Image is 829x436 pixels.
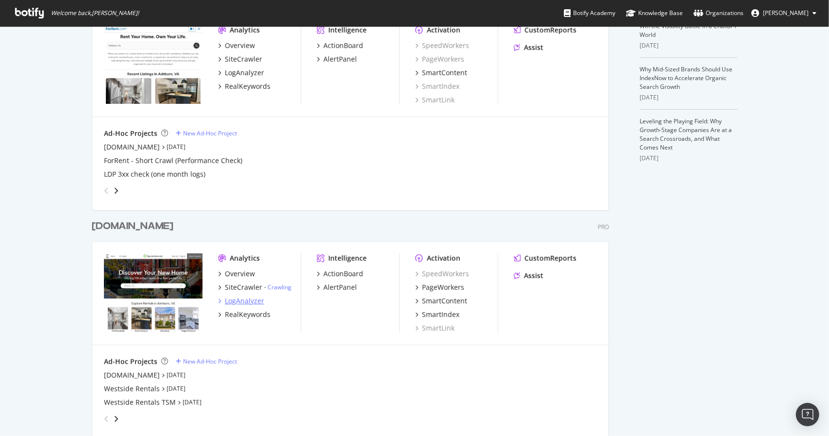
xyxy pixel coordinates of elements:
div: SiteCrawler [225,283,262,292]
div: Overview [225,269,255,279]
div: Pro [598,223,609,231]
a: Why Mid-Sized Brands Should Use IndexNow to Accelerate Organic Search Growth [640,65,733,91]
a: Westside Rentals [104,384,160,394]
div: Overview [225,41,255,50]
div: CustomReports [524,253,576,263]
div: Open Intercom Messenger [796,403,819,426]
div: PageWorkers [422,283,464,292]
a: SmartLink [415,95,455,105]
a: CustomReports [514,25,576,35]
a: LDP 3xx check (one month logs) [104,169,205,179]
a: New Ad-Hoc Project [176,357,237,366]
div: - [264,283,291,291]
a: SmartIndex [415,82,459,91]
div: Ad-Hoc Projects [104,357,157,367]
div: Knowledge Base [626,8,683,18]
a: ActionBoard [317,41,363,50]
div: SmartLink [415,323,455,333]
div: ActionBoard [323,41,363,50]
a: AlertPanel [317,283,357,292]
a: ActionBoard [317,269,363,279]
div: SmartContent [422,296,467,306]
div: Activation [427,25,460,35]
div: SmartIndex [422,310,459,319]
a: [DOMAIN_NAME] [104,142,160,152]
a: PageWorkers [415,283,464,292]
div: Intelligence [328,25,367,35]
span: Welcome back, [PERSON_NAME] ! [51,9,139,17]
a: Assist [514,43,543,52]
div: AlertPanel [323,283,357,292]
a: SmartIndex [415,310,459,319]
div: LogAnalyzer [225,68,264,78]
a: Assist [514,271,543,281]
div: SmartContent [422,68,467,78]
div: CustomReports [524,25,576,35]
div: New Ad-Hoc Project [183,357,237,366]
div: Analytics [230,253,260,263]
div: angle-left [100,183,113,199]
div: AlertPanel [323,54,357,64]
a: Leveling the Playing Field: Why Growth-Stage Companies Are at a Search Crossroads, and What Comes... [640,117,732,151]
a: AI Is Your New Customer: How to Win the Visibility Battle in a ChatGPT World [640,13,738,39]
a: RealKeywords [218,82,271,91]
div: Organizations [694,8,744,18]
a: SpeedWorkers [415,269,469,279]
div: angle-right [113,186,119,196]
a: Overview [218,269,255,279]
div: [DATE] [640,41,738,50]
a: PageWorkers [415,54,464,64]
a: Crawling [268,283,291,291]
img: forrent.com [104,25,203,104]
a: [DATE] [167,143,186,151]
a: LogAnalyzer [218,68,264,78]
a: AlertPanel [317,54,357,64]
div: Ad-Hoc Projects [104,129,157,138]
div: Assist [524,271,543,281]
a: [DATE] [183,398,202,406]
div: Assist [524,43,543,52]
div: [DATE] [640,93,738,102]
div: [DOMAIN_NAME] [92,219,173,234]
a: CustomReports [514,253,576,263]
span: Zach Chahalis [763,9,809,17]
a: Westside Rentals TSM [104,398,176,407]
div: Intelligence [328,253,367,263]
a: ForRent - Short Crawl (Performance Check) [104,156,242,166]
a: [DOMAIN_NAME] [92,219,177,234]
img: apartments.com [104,253,203,332]
a: SmartContent [415,68,467,78]
a: LogAnalyzer [218,296,264,306]
div: SiteCrawler [225,54,262,64]
div: Analytics [230,25,260,35]
div: [DATE] [640,154,738,163]
a: [DATE] [167,371,186,379]
button: [PERSON_NAME] [744,5,824,21]
div: angle-right [113,414,119,424]
a: RealKeywords [218,310,271,319]
div: angle-left [100,411,113,427]
a: SpeedWorkers [415,41,469,50]
div: RealKeywords [225,82,271,91]
div: ActionBoard [323,269,363,279]
a: SiteCrawler [218,54,262,64]
a: SmartContent [415,296,467,306]
a: [DATE] [167,385,186,393]
a: [DOMAIN_NAME] [104,370,160,380]
div: RealKeywords [225,310,271,319]
div: Activation [427,253,460,263]
a: New Ad-Hoc Project [176,129,237,137]
div: New Ad-Hoc Project [183,129,237,137]
a: SiteCrawler- Crawling [218,283,291,292]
